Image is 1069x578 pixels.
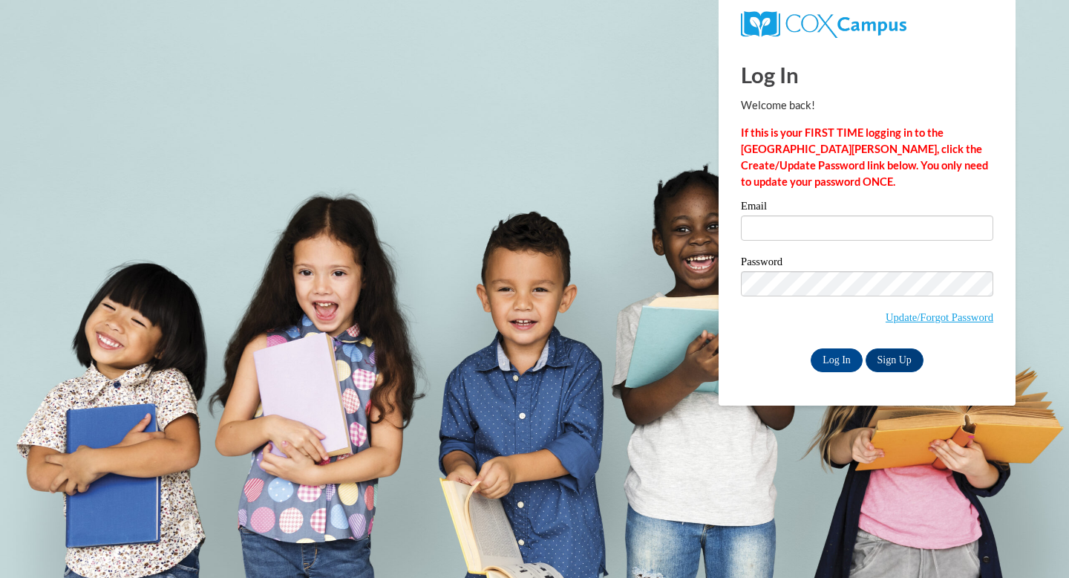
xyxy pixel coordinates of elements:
[866,348,923,372] a: Sign Up
[886,311,993,323] a: Update/Forgot Password
[741,11,906,38] img: COX Campus
[811,348,863,372] input: Log In
[741,201,993,215] label: Email
[741,126,988,188] strong: If this is your FIRST TIME logging in to the [GEOGRAPHIC_DATA][PERSON_NAME], click the Create/Upd...
[741,97,993,114] p: Welcome back!
[741,256,993,271] label: Password
[741,59,993,90] h1: Log In
[741,17,906,30] a: COX Campus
